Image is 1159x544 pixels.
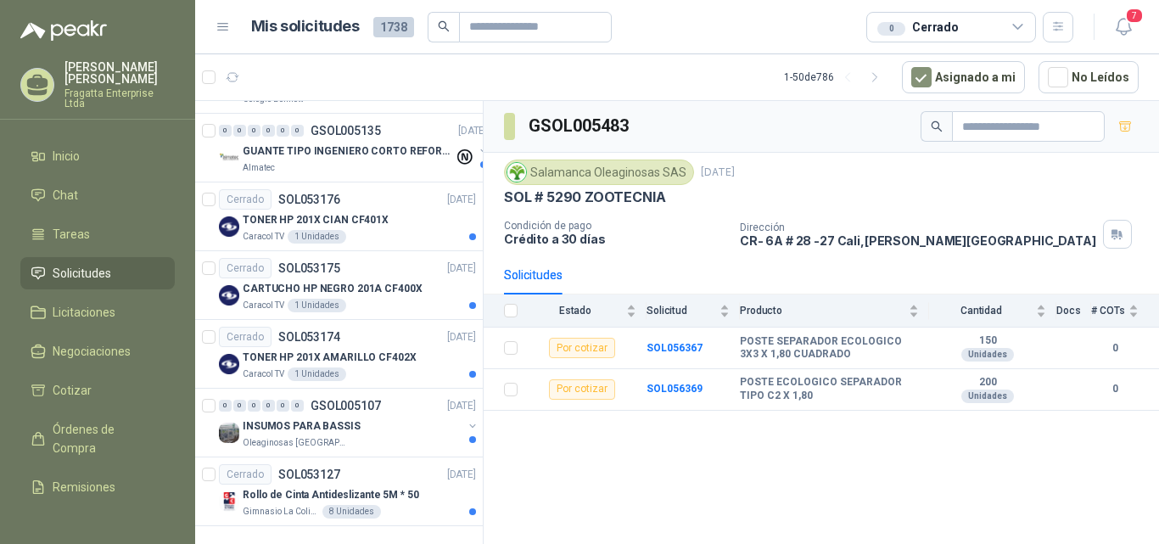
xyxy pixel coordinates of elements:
[447,192,476,208] p: [DATE]
[647,305,716,317] span: Solicitud
[243,212,389,228] p: TONER HP 201X CIAN CF401X
[219,395,479,450] a: 0 0 0 0 0 0 GSOL005107[DATE] Company LogoINSUMOS PARA BASSISOleaginosas [GEOGRAPHIC_DATA][PERSON_...
[64,88,175,109] p: Fragatta Enterprise Ltda
[458,123,487,139] p: [DATE]
[219,121,490,175] a: 0 0 0 0 0 0 GSOL005135[DATE] Company LogoGUANTE TIPO INGENIERO CORTO REFORZADOAlmatec
[243,281,423,297] p: CARTUCHO HP NEGRO 201A CF400X
[961,348,1014,362] div: Unidades
[20,335,175,367] a: Negociaciones
[248,400,260,412] div: 0
[53,420,159,457] span: Órdenes de Compra
[1091,340,1139,356] b: 0
[740,222,1096,233] p: Dirección
[961,390,1014,403] div: Unidades
[278,262,340,274] p: SOL053175
[262,400,275,412] div: 0
[262,125,275,137] div: 0
[311,125,381,137] p: GSOL005135
[740,305,905,317] span: Producto
[278,468,340,480] p: SOL053127
[447,398,476,414] p: [DATE]
[219,189,272,210] div: Cerrado
[1108,12,1139,42] button: 7
[195,182,483,251] a: CerradoSOL053176[DATE] Company LogoTONER HP 201X CIAN CF401XCaracol TV1 Unidades
[504,220,726,232] p: Condición de pago
[1056,294,1091,328] th: Docs
[288,299,346,312] div: 1 Unidades
[243,505,319,519] p: Gimnasio La Colina
[504,188,665,206] p: SOL # 5290 ZOOTECNIA
[219,258,272,278] div: Cerrado
[243,161,275,175] p: Almatec
[195,251,483,320] a: CerradoSOL053175[DATE] Company LogoCARTUCHO HP NEGRO 201A CF400XCaracol TV1 Unidades
[373,17,414,37] span: 1738
[20,296,175,328] a: Licitaciones
[278,331,340,343] p: SOL053174
[740,335,919,362] b: POSTE SEPARADOR ECOLOGICO 3X3 X 1,80 CUADRADO
[288,367,346,381] div: 1 Unidades
[647,342,703,354] b: SOL056367
[1125,8,1144,24] span: 7
[929,334,1046,348] b: 150
[311,400,381,412] p: GSOL005107
[20,471,175,503] a: Remisiones
[278,193,340,205] p: SOL053176
[931,121,943,132] span: search
[219,285,239,306] img: Company Logo
[647,383,703,395] a: SOL056369
[251,14,360,39] h1: Mis solicitudes
[219,327,272,347] div: Cerrado
[64,61,175,85] p: [PERSON_NAME] [PERSON_NAME]
[549,338,615,358] div: Por cotizar
[438,20,450,32] span: search
[219,423,239,443] img: Company Logo
[784,64,888,91] div: 1 - 50 de 786
[1091,381,1139,397] b: 0
[504,232,726,246] p: Crédito a 30 días
[233,125,246,137] div: 0
[277,400,289,412] div: 0
[528,305,623,317] span: Estado
[20,140,175,172] a: Inicio
[528,294,647,328] th: Estado
[647,294,740,328] th: Solicitud
[53,381,92,400] span: Cotizar
[322,505,381,519] div: 8 Unidades
[233,400,246,412] div: 0
[288,230,346,244] div: 1 Unidades
[248,125,260,137] div: 0
[219,464,272,485] div: Cerrado
[243,487,419,503] p: Rollo de Cinta Antideslizante 5M * 50
[219,354,239,374] img: Company Logo
[20,218,175,250] a: Tareas
[1039,61,1139,93] button: No Leídos
[53,478,115,496] span: Remisiones
[877,18,959,36] div: Cerrado
[53,264,111,283] span: Solicitudes
[902,61,1025,93] button: Asignado a mi
[504,266,563,284] div: Solicitudes
[277,125,289,137] div: 0
[877,22,905,36] div: 0
[195,457,483,526] a: CerradoSOL053127[DATE] Company LogoRollo de Cinta Antideslizante 5M * 50Gimnasio La Colina8 Unidades
[53,303,115,322] span: Licitaciones
[243,350,417,366] p: TONER HP 201X AMARILLO CF402X
[20,20,107,41] img: Logo peakr
[929,376,1046,390] b: 200
[53,147,80,165] span: Inicio
[243,230,284,244] p: Caracol TV
[1091,294,1159,328] th: # COTs
[53,186,78,205] span: Chat
[291,125,304,137] div: 0
[929,294,1056,328] th: Cantidad
[740,294,929,328] th: Producto
[243,143,454,160] p: GUANTE TIPO INGENIERO CORTO REFORZADO
[219,400,232,412] div: 0
[243,436,350,450] p: Oleaginosas [GEOGRAPHIC_DATA][PERSON_NAME]
[740,233,1096,248] p: CR- 6A # 28 -27 Cali , [PERSON_NAME][GEOGRAPHIC_DATA]
[243,367,284,381] p: Caracol TV
[53,342,131,361] span: Negociaciones
[20,179,175,211] a: Chat
[447,329,476,345] p: [DATE]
